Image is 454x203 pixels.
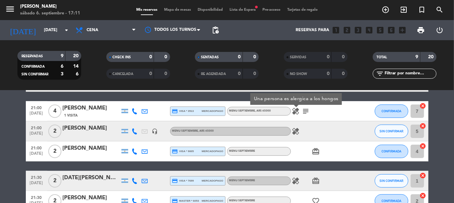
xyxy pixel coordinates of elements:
span: RE AGENDADA [201,72,226,76]
strong: 20 [428,55,435,59]
strong: 6 [76,72,80,76]
button: SIN CONFIRMAR [375,174,408,188]
strong: 0 [149,71,152,76]
i: turned_in_not [418,6,426,14]
i: add_circle_outline [382,6,390,14]
span: [DATE] [28,131,45,139]
strong: 0 [149,55,152,59]
span: 4 [48,105,61,118]
i: cancel [420,192,426,199]
span: SENTADAS [201,56,219,59]
span: print [417,26,425,34]
button: SIN CONFIRMAR [375,125,408,138]
span: TOTAL [377,56,387,59]
span: 21:30 [28,193,45,201]
span: [DATE] [28,111,45,119]
span: Pre-acceso [259,8,284,12]
span: 21:00 [28,124,45,131]
strong: 6 [61,64,63,69]
i: arrow_drop_down [62,26,70,34]
span: MENU SEPTIEMBRE [229,179,255,182]
span: 2 [48,125,61,138]
div: Una persona es alergica a los hongos [250,93,342,105]
strong: 0 [238,55,241,59]
strong: 0 [327,55,330,59]
div: LOG OUT [430,20,449,40]
i: cancel [420,103,426,109]
div: [PERSON_NAME] [63,104,120,113]
span: Cena [87,28,98,32]
input: Filtrar por nombre... [384,70,436,77]
span: mercadopago [202,179,223,183]
span: 2 [48,174,61,188]
span: mercadopago [202,109,223,113]
i: card_giftcard [312,147,320,155]
i: healing [292,107,300,115]
i: cancel [420,172,426,179]
i: filter_list [376,70,384,78]
i: cancel [420,123,426,129]
i: cancel [420,143,426,149]
span: visa * 9005 [172,148,194,154]
span: SERVIDAS [290,56,306,59]
button: CONFIRMADA [375,145,408,158]
span: SIN CONFIRMAR [380,179,403,183]
span: 1 Visita [64,113,78,118]
span: visa * 7699 [172,178,194,184]
div: [DATE][PERSON_NAME] [63,174,120,182]
span: 21:30 [28,173,45,181]
span: MENU SEPTIEMBRE [172,130,214,132]
span: MENU SEPTIEMBRE [229,150,255,152]
span: SIN CONFIRMAR [380,129,403,133]
i: search [436,6,444,14]
i: subject [302,107,310,115]
span: [DATE] [28,151,45,159]
span: Mapa de mesas [161,8,194,12]
strong: 0 [342,71,346,76]
strong: 0 [253,55,257,59]
span: Tarjetas de regalo [284,8,321,12]
span: Mis reservas [133,8,161,12]
span: Reservas para [296,28,330,32]
span: CANCELADA [112,72,133,76]
span: CONFIRMADA [382,199,401,203]
span: Lista de Espera [226,8,259,12]
strong: 0 [164,55,168,59]
i: menu [5,4,15,14]
strong: 20 [73,54,80,58]
div: [PERSON_NAME] [63,124,120,133]
i: power_settings_new [436,26,444,34]
div: sábado 6. septiembre - 17:11 [20,10,80,17]
span: MENU SEPTIEMBRE [229,110,271,112]
span: Disponibilidad [194,8,226,12]
i: looks_two [343,26,352,35]
strong: 9 [416,55,418,59]
i: [DATE] [5,23,41,38]
span: CHECK INS [112,56,131,59]
strong: 0 [164,71,168,76]
i: looks_6 [387,26,396,35]
strong: 0 [253,71,257,76]
i: headset_mic [152,128,158,134]
button: CONFIRMADA [375,105,408,118]
strong: 9 [61,54,63,58]
i: looks_one [332,26,341,35]
button: menu [5,4,15,16]
i: credit_card [172,148,178,154]
span: fiber_manual_record [254,5,258,9]
span: mercadopago [202,199,223,203]
i: looks_3 [354,26,363,35]
strong: 3 [61,72,63,76]
span: CONFIRMADA [21,65,45,68]
strong: 0 [342,55,346,59]
i: healing [292,127,300,135]
span: visa * 3513 [172,108,194,114]
span: , ARS 65000 [198,130,214,132]
strong: 0 [327,71,330,76]
strong: 0 [238,71,241,76]
i: exit_to_app [400,6,408,14]
span: 2 [48,145,61,158]
span: [DATE] [28,181,45,189]
i: healing [292,177,300,185]
strong: 14 [73,64,80,69]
